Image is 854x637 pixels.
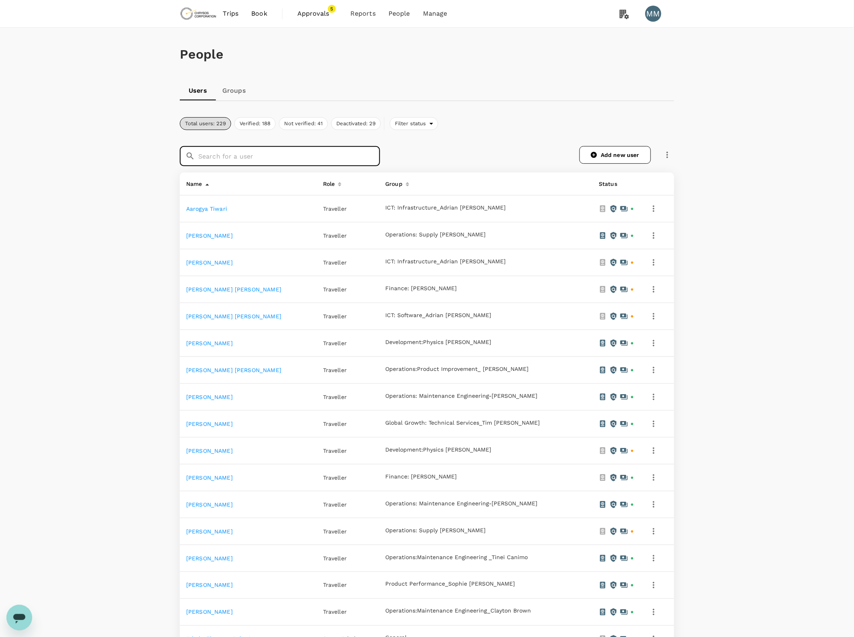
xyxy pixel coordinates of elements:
button: ICT: Infrastructure_Adrian [PERSON_NAME] [385,258,506,265]
iframe: Button to launch messaging window [6,605,32,631]
a: [PERSON_NAME] [186,474,233,481]
button: ICT: Software_Adrian [PERSON_NAME] [385,312,491,319]
button: Operations:Product Improvement_ [PERSON_NAME] [385,366,529,372]
input: Search for a user [198,146,380,166]
span: Trips [223,9,239,18]
span: Traveller [323,421,347,427]
button: ICT: Infrastructure_Adrian [PERSON_NAME] [385,205,506,211]
a: [PERSON_NAME] [186,421,233,427]
span: Traveller [323,555,347,562]
button: Product Performance_Sophie [PERSON_NAME] [385,581,515,588]
button: Operations: Maintenance Engineering-[PERSON_NAME] [385,393,537,399]
span: Approvals [297,9,338,18]
a: Aarogya Tiwari [186,206,227,212]
a: Users [180,81,216,100]
span: Traveller [323,313,347,320]
span: Traveller [323,394,347,400]
a: [PERSON_NAME] [186,232,233,239]
span: People [388,9,410,18]
div: MM [645,6,661,22]
a: [PERSON_NAME] [186,340,233,346]
a: [PERSON_NAME] [186,582,233,588]
button: Development:Physics [PERSON_NAME] [385,447,491,453]
button: Operations: Maintenance Engineering-[PERSON_NAME] [385,501,537,507]
span: Book [251,9,267,18]
a: [PERSON_NAME] [186,528,233,535]
button: Finance: [PERSON_NAME] [385,285,457,292]
button: Total users: 229 [180,117,231,130]
a: Groups [216,81,252,100]
span: 5 [328,5,336,13]
button: Not verified: 41 [279,117,328,130]
span: Reports [350,9,376,18]
h1: People [180,47,674,62]
a: [PERSON_NAME] [186,501,233,508]
span: Traveller [323,474,347,481]
div: Name [183,176,202,189]
button: Verified: 188 [234,117,276,130]
a: [PERSON_NAME] [PERSON_NAME] [186,286,281,293]
a: [PERSON_NAME] [PERSON_NAME] [186,367,281,373]
th: Status [592,173,640,195]
span: Traveller [323,582,347,588]
span: Traveller [323,367,347,373]
span: Traveller [323,528,347,535]
span: Traveller [323,609,347,615]
span: Traveller [323,259,347,266]
span: Traveller [323,340,347,346]
span: Traveller [323,232,347,239]
button: Operations: Supply [PERSON_NAME] [385,527,486,534]
a: [PERSON_NAME] [PERSON_NAME] [186,313,281,320]
button: Finance: [PERSON_NAME] [385,474,457,480]
button: Operations:Maintenance Engineering_Clayton Brown [385,608,531,615]
span: Traveller [323,206,347,212]
div: Role [320,176,335,189]
a: Add new user [579,146,651,164]
div: Filter status [390,117,438,130]
button: Development:Physics [PERSON_NAME] [385,339,491,346]
a: [PERSON_NAME] [186,555,233,562]
span: Traveller [323,501,347,508]
button: Global Growth: Technical Services_Tim [PERSON_NAME] [385,420,540,426]
span: Manage [423,9,447,18]
span: Traveller [323,448,347,454]
span: Traveller [323,286,347,293]
button: Operations:Maintenance Engineering _Tinei Canimo [385,554,528,561]
a: [PERSON_NAME] [186,259,233,266]
a: [PERSON_NAME] [186,448,233,454]
a: [PERSON_NAME] [186,609,233,615]
button: Operations: Supply [PERSON_NAME] [385,232,486,238]
button: Deactivated: 29 [331,117,381,130]
a: [PERSON_NAME] [186,394,233,400]
img: Chrysos Corporation [180,5,217,22]
span: Filter status [390,120,429,128]
div: Group [382,176,403,189]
